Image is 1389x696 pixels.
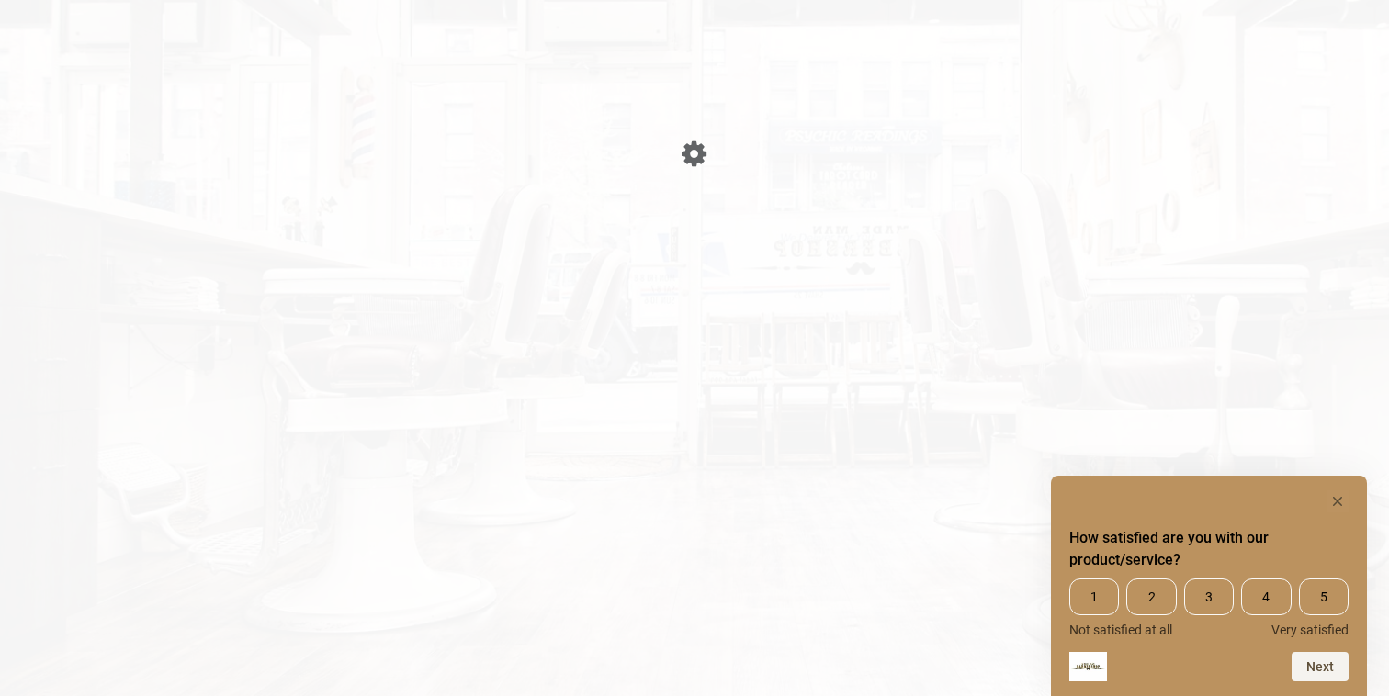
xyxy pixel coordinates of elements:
span: 2 [1126,578,1176,615]
button: Next question [1292,652,1349,681]
span: 3 [1184,578,1234,615]
span: 1 [1069,578,1119,615]
div: How satisfied are you with our product/service? Select an option from 1 to 5, with 1 being Not sa... [1069,578,1349,637]
div: How satisfied are you with our product/service? Select an option from 1 to 5, with 1 being Not sa... [1069,490,1349,681]
span: Not satisfied at all [1069,623,1172,637]
button: Hide survey [1327,490,1349,512]
h2: How satisfied are you with our product/service? Select an option from 1 to 5, with 1 being Not sa... [1069,527,1349,571]
span: 4 [1241,578,1291,615]
span: 5 [1299,578,1349,615]
span: Very satisfied [1271,623,1349,637]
